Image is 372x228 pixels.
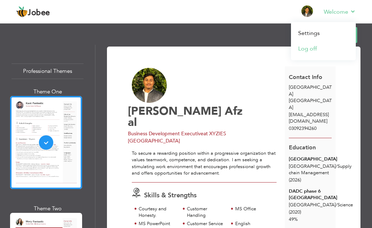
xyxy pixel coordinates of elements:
[139,206,176,219] div: Courtesy and Honesty.
[235,206,272,212] div: MS Office
[144,191,197,200] span: Skills & Strengths
[128,130,203,137] span: Business Development Executive
[187,206,224,219] div: Customer Handling
[289,163,351,176] span: [GEOGRAPHIC_DATA] Supply chain Management
[16,6,28,18] img: jobee.io
[289,209,301,215] span: (2020)
[291,41,356,57] a: Log off
[132,68,167,103] img: No image
[289,144,316,152] span: Education
[289,73,322,81] span: Contact Info
[12,63,84,79] div: Professional Themes
[289,84,332,97] span: [GEOGRAPHIC_DATA]
[28,9,50,17] span: Jobee
[289,125,317,132] span: 03092394260
[289,202,353,208] span: [GEOGRAPHIC_DATA] Science
[289,216,298,223] span: 49%
[139,220,176,227] div: MS PowerPoint
[289,97,332,111] span: [GEOGRAPHIC_DATA]
[128,104,243,130] span: Afzal
[289,188,332,201] div: DADC phase 6 [GEOGRAPHIC_DATA]
[12,88,84,96] div: Theme One
[12,205,84,212] div: Theme Two
[336,202,337,208] span: /
[289,156,332,163] div: [GEOGRAPHIC_DATA]
[301,5,313,17] img: Profile Img
[132,150,277,177] div: To secure a rewarding position within a progressive organization that values teamwork, competence...
[289,177,301,183] span: (2026)
[235,220,272,227] div: English
[16,6,50,18] a: Jobee
[324,8,356,16] a: Welcome
[187,220,224,227] div: Customer Service
[128,104,221,119] span: [PERSON_NAME]
[291,26,356,41] a: Settings
[336,163,337,170] span: /
[289,111,329,125] span: [EMAIL_ADDRESS][DOMAIN_NAME]
[128,130,226,144] span: at XYZIES [GEOGRAPHIC_DATA]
